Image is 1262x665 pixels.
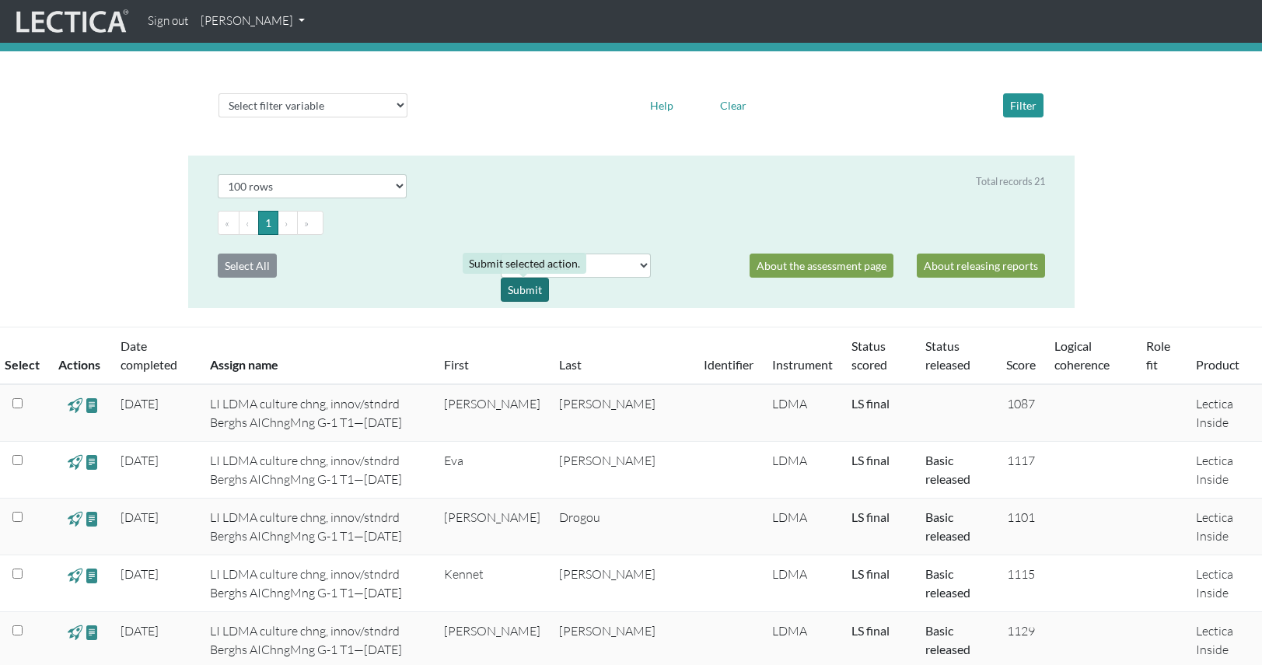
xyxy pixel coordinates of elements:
button: Help [643,93,680,117]
td: LDMA [763,499,842,555]
td: LI LDMA culture chng, innov/stndrd Berghs AIChngMng G-1 T1—[DATE] [201,555,435,612]
a: [PERSON_NAME] [194,6,311,37]
td: LI LDMA culture chng, innov/stndrd Berghs AIChngMng G-1 T1—[DATE] [201,442,435,499]
a: Completed = assessment has been completed; CS scored = assessment has been CLAS scored; LS scored... [851,566,890,581]
button: Select All [218,254,277,278]
a: Last [559,357,582,372]
a: Completed = assessment has been completed; CS scored = assessment has been CLAS scored; LS scored... [851,396,890,411]
span: view [85,453,100,471]
span: 1115 [1007,566,1035,582]
td: [DATE] [111,555,200,612]
span: 1129 [1007,623,1035,639]
button: Filter [1003,93,1044,117]
td: LI LDMA culture chng, innov/stndrd Berghs AIChngMng G-1 T1—[DATE] [201,499,435,555]
a: About the assessment page [750,254,893,278]
td: LDMA [763,384,842,442]
span: view [85,623,100,641]
div: Submit [501,278,549,302]
a: Status scored [851,338,887,372]
a: Basic released = basic report without a score has been released, Score(s) released = for Lectica ... [925,623,970,656]
td: LI LDMA culture chng, innov/stndrd Berghs AIChngMng G-1 T1—[DATE] [201,384,435,442]
span: view [68,623,82,641]
td: Eva [435,442,550,499]
td: [DATE] [111,384,200,442]
a: Basic released = basic report without a score has been released, Score(s) released = for Lectica ... [925,566,970,600]
th: Assign name [201,327,435,385]
td: Lectica Inside [1187,499,1262,555]
th: Actions [49,327,111,385]
td: [PERSON_NAME] [550,442,694,499]
td: [DATE] [111,499,200,555]
a: Score [1006,357,1036,372]
td: Drogou [550,499,694,555]
a: Completed = assessment has been completed; CS scored = assessment has been CLAS scored; LS scored... [851,623,890,638]
span: 1117 [1007,453,1035,468]
ul: Pagination [218,211,1045,235]
span: view [68,509,82,527]
td: LDMA [763,555,842,612]
a: Instrument [772,357,833,372]
button: Go to page 1 [258,211,278,235]
a: Status released [925,338,970,372]
a: Logical coherence [1054,338,1110,372]
a: Identifier [704,357,753,372]
td: LDMA [763,442,842,499]
td: Lectica Inside [1187,555,1262,612]
td: Lectica Inside [1187,384,1262,442]
a: About releasing reports [917,254,1045,278]
div: Total records 21 [976,174,1045,189]
span: 1087 [1007,396,1035,411]
button: Clear [713,93,753,117]
td: Lectica Inside [1187,442,1262,499]
td: Kennet [435,555,550,612]
div: Submit selected action. [463,253,586,274]
td: [PERSON_NAME] [550,555,694,612]
td: [PERSON_NAME] [435,384,550,442]
a: Product [1196,357,1239,372]
span: view [85,566,100,584]
a: Date completed [121,338,177,372]
span: view [68,396,82,414]
span: view [85,396,100,414]
a: Basic released = basic report without a score has been released, Score(s) released = for Lectica ... [925,453,970,486]
td: [DATE] [111,442,200,499]
a: Sign out [142,6,194,37]
a: Completed = assessment has been completed; CS scored = assessment has been CLAS scored; LS scored... [851,509,890,524]
a: Completed = assessment has been completed; CS scored = assessment has been CLAS scored; LS scored... [851,453,890,467]
a: Basic released = basic report without a score has been released, Score(s) released = for Lectica ... [925,509,970,543]
a: Help [643,96,680,111]
span: view [68,453,82,471]
a: First [444,357,469,372]
img: lecticalive [12,7,129,37]
td: [PERSON_NAME] [550,384,694,442]
span: 1101 [1007,509,1035,525]
td: [PERSON_NAME] [435,499,550,555]
span: view [85,509,100,527]
a: Role fit [1146,338,1170,372]
span: view [68,566,82,584]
